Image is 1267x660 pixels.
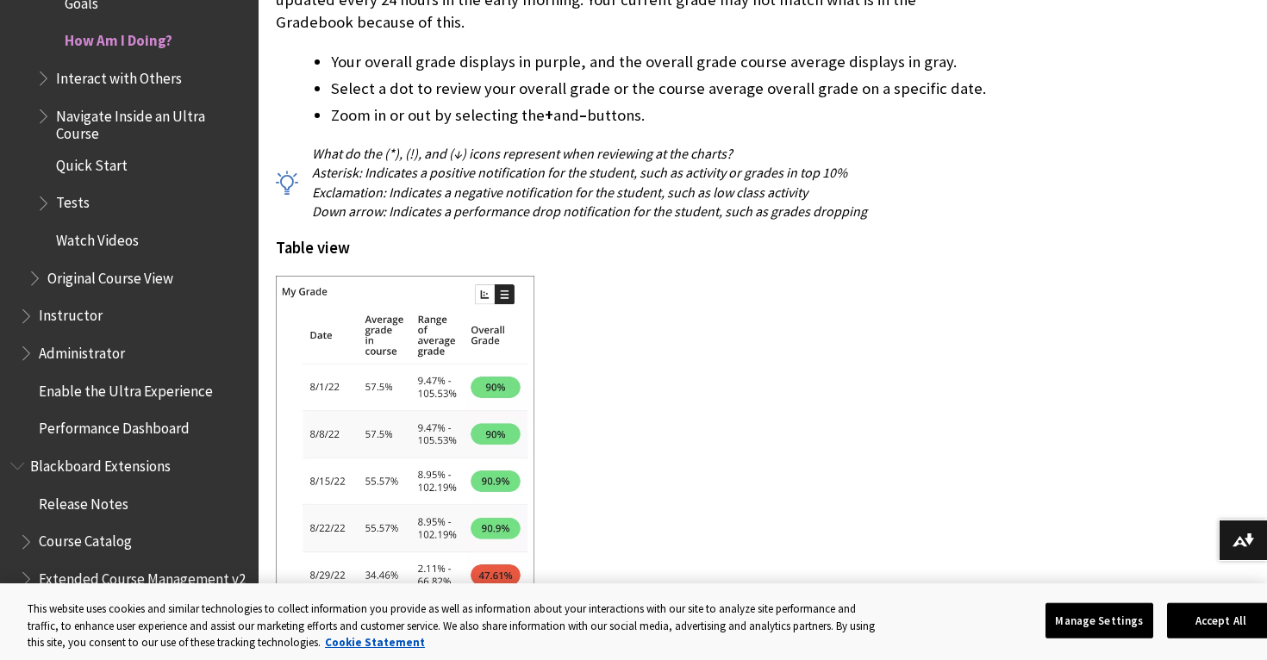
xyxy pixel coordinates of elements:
[28,601,887,651] div: This website uses cookies and similar technologies to collect information you provide as well as ...
[39,339,125,362] span: Administrator
[39,489,128,513] span: Release Notes
[56,151,128,174] span: Quick Start
[56,102,247,142] span: Navigate Inside an Ultra Course
[39,302,103,325] span: Instructor
[56,64,182,87] span: Interact with Others
[65,27,172,50] span: How Am I Doing?
[1045,602,1153,638] button: Manage Settings
[579,105,587,125] span: –
[47,264,173,287] span: Original Course View
[276,144,995,221] p: What do the (*), (!), and (↓) icons represent when reviewing at the charts? Asterisk: Indicates a...
[56,189,90,212] span: Tests
[39,564,246,588] span: Extended Course Management v2
[545,105,553,125] span: +
[39,414,190,438] span: Performance Dashboard
[30,451,171,475] span: Blackboard Extensions
[331,50,995,74] li: Your overall grade displays in purple, and the overall grade course average displays in gray.
[331,103,995,128] li: Zoom in or out by selecting the and buttons.
[276,238,350,258] span: Table view
[331,77,995,101] li: Select a dot to review your overall grade or the course average overall grade on a specific date.
[39,377,213,400] span: Enable the Ultra Experience
[325,635,425,650] a: More information about your privacy, opens in a new tab
[39,527,132,551] span: Course Catalog
[56,226,139,249] span: Watch Videos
